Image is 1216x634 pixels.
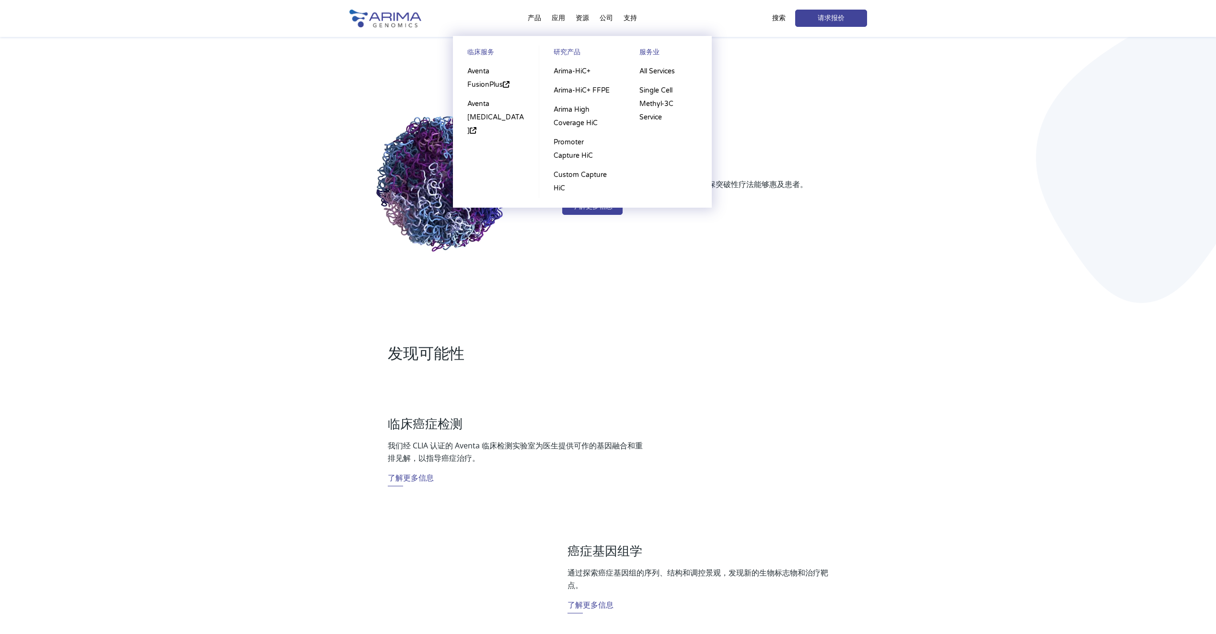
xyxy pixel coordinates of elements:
[795,10,867,27] a: 请求报价
[549,62,615,81] a: Arima-HiC+
[772,12,786,24] p: 搜索
[467,67,503,89] font: Aventa FusionPlus
[463,46,530,62] a: 临床服务
[635,81,702,127] a: Single Cell Methyl-3C Service
[549,133,615,165] a: Promoter Capture HiC
[549,100,615,133] a: Arima High Coverage HiC
[388,417,649,439] h3: 临床癌症检测
[567,566,828,591] p: 通过探索癌症基因组的序列、结构和调控景观，发现新的生物标志物和治疗靶点。
[562,149,867,178] h1: 重新定义癌症诊断
[567,599,614,613] a: 了解更多信息
[463,62,530,94] a: Aventa FusionPlus
[388,439,649,464] p: 我们经 CLIA 认证的 Aventa 临床检测实验室为医生提供可作的基因融合和重排见解，以指导癌症治疗。
[349,10,421,27] img: Arima-Genomics-logo
[549,165,615,198] a: Custom Capture HiC
[463,94,530,141] a: Aventa [MEDICAL_DATA]
[1168,588,1216,634] iframe: Chat Widget
[467,100,524,135] font: Aventa [MEDICAL_DATA]
[388,343,730,372] h2: 发现可能性
[549,81,615,100] a: Arima-HiC+ FFPE
[1168,588,1216,634] div: 聊天小部件
[635,46,702,62] a: 服务业
[635,62,702,81] a: All Services
[388,471,434,486] a: 了解更多信息
[549,46,615,62] a: 研究产品
[567,544,828,566] h3: 癌症基因组学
